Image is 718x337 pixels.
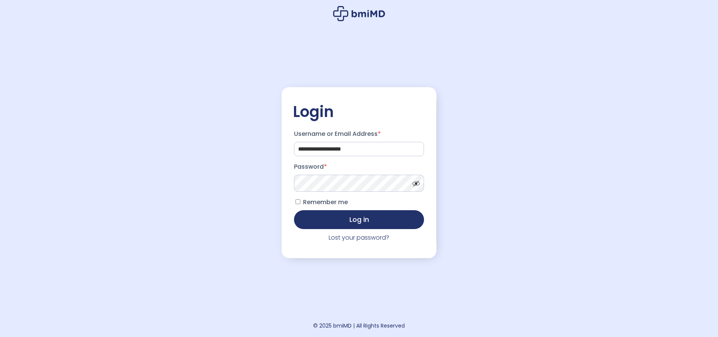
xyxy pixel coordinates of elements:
[313,320,405,331] div: © 2025 bmiMD | All Rights Reserved
[329,233,389,242] a: Lost your password?
[303,198,348,206] span: Remember me
[294,210,424,229] button: Log in
[294,161,424,173] label: Password
[295,199,300,204] input: Remember me
[293,102,425,121] h2: Login
[294,128,424,140] label: Username or Email Address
